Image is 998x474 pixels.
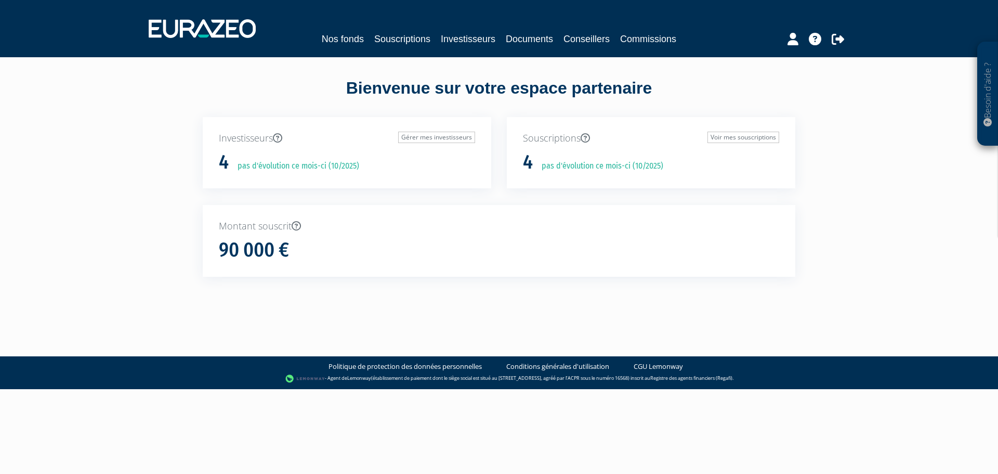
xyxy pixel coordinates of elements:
p: Investisseurs [219,132,475,145]
a: Politique de protection des données personnelles [329,362,482,371]
img: logo-lemonway.png [285,374,325,384]
a: Conseillers [563,32,610,46]
a: Gérer mes investisseurs [398,132,475,143]
a: Documents [506,32,553,46]
a: Souscriptions [374,32,430,46]
p: Besoin d'aide ? [982,47,994,141]
a: Voir mes souscriptions [707,132,779,143]
h1: 4 [219,151,229,173]
h1: 90 000 € [219,239,289,261]
p: Montant souscrit [219,220,779,233]
img: 1732889491-logotype_eurazeo_blanc_rvb.png [149,19,256,38]
div: Bienvenue sur votre espace partenaire [195,76,803,117]
a: Commissions [620,32,676,46]
a: Registre des agents financiers (Regafi) [650,375,732,381]
a: Nos fonds [322,32,364,46]
p: Souscriptions [523,132,779,145]
a: Conditions générales d'utilisation [506,362,609,371]
p: pas d'évolution ce mois-ci (10/2025) [534,160,663,172]
a: CGU Lemonway [634,362,683,371]
h1: 4 [523,151,533,173]
a: Investisseurs [441,32,495,46]
div: - Agent de (établissement de paiement dont le siège social est situé au [STREET_ADDRESS], agréé p... [10,374,988,384]
p: pas d'évolution ce mois-ci (10/2025) [230,160,359,172]
a: Lemonway [347,375,371,381]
